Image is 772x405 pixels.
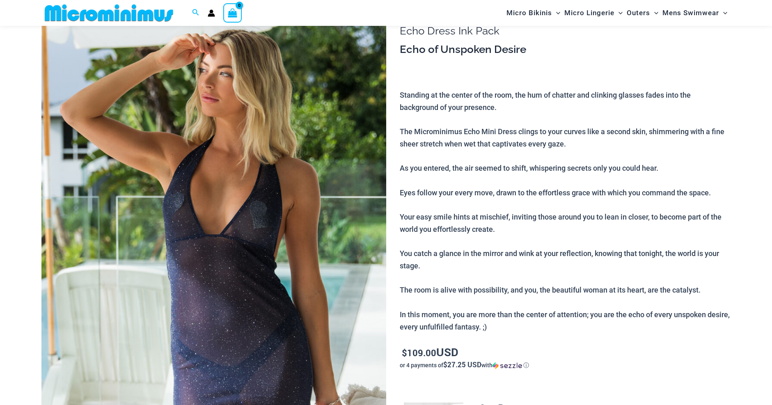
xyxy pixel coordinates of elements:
span: Menu Toggle [552,2,560,23]
h1: Echo Dress Ink Pack [400,25,731,37]
nav: Site Navigation [503,1,731,25]
a: Account icon link [208,9,215,17]
span: Menu Toggle [614,2,623,23]
div: or 4 payments of$27.25 USDwithSezzle Click to learn more about Sezzle [400,361,731,369]
span: $27.25 USD [443,360,481,369]
a: OutersMenu ToggleMenu Toggle [625,2,660,23]
a: Search icon link [192,8,199,18]
h3: Echo of Unspoken Desire [400,43,731,57]
p: USD [400,346,731,359]
span: Micro Bikinis [506,2,552,23]
a: Micro LingerieMenu ToggleMenu Toggle [562,2,625,23]
span: $ [402,347,407,359]
span: Mens Swimwear [662,2,719,23]
bdi: 109.00 [402,347,436,359]
span: Menu Toggle [650,2,658,23]
span: Outers [627,2,650,23]
div: or 4 payments of with [400,361,731,369]
span: Micro Lingerie [564,2,614,23]
p: Standing at the center of the room, the hum of chatter and clinking glasses fades into the backgr... [400,89,731,333]
a: Micro BikinisMenu ToggleMenu Toggle [504,2,562,23]
a: Mens SwimwearMenu ToggleMenu Toggle [660,2,729,23]
a: View Shopping Cart, empty [223,3,242,22]
span: Menu Toggle [719,2,727,23]
img: MM SHOP LOGO FLAT [41,4,176,22]
img: Sezzle [493,362,522,369]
